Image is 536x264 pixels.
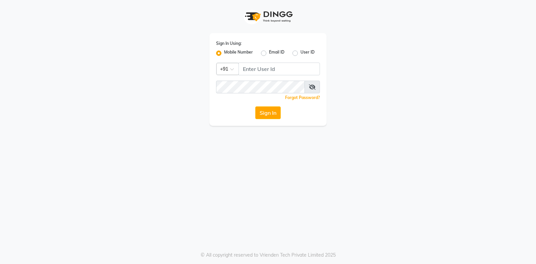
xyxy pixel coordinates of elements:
img: logo1.svg [241,7,295,26]
label: User ID [300,49,315,57]
button: Sign In [255,106,281,119]
label: Mobile Number [224,49,253,57]
label: Sign In Using: [216,40,242,47]
input: Username [239,63,320,75]
input: Username [216,81,305,93]
a: Forgot Password? [285,95,320,100]
label: Email ID [269,49,284,57]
